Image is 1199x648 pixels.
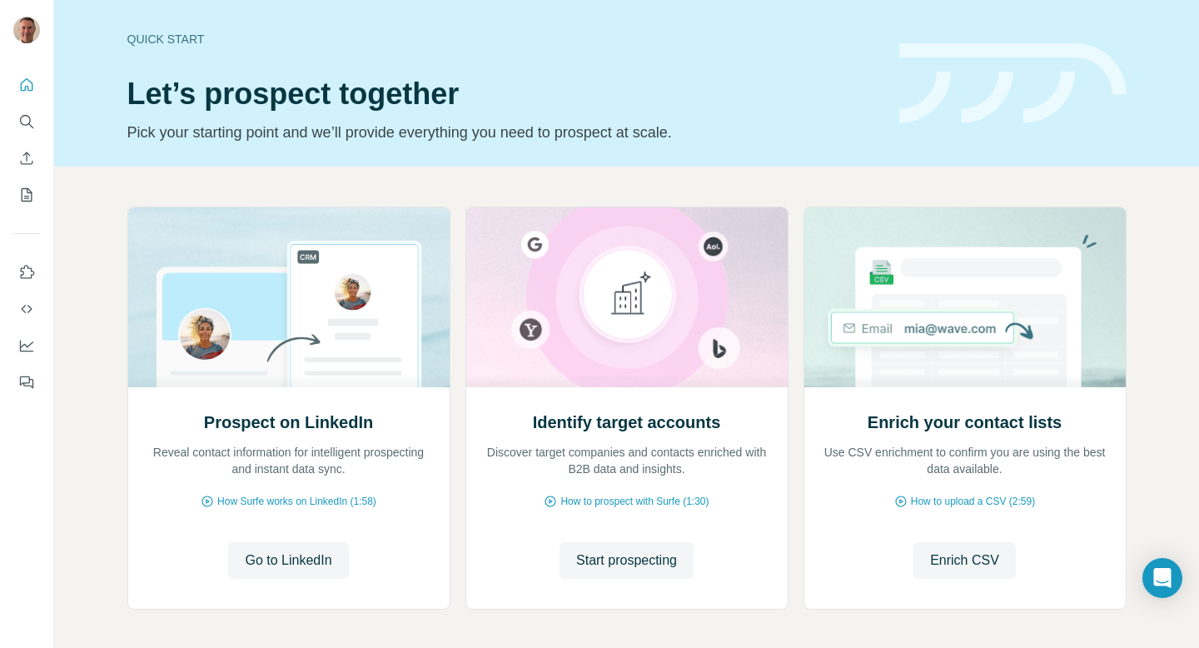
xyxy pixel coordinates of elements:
[911,494,1035,509] span: How to upload a CSV (2:59)
[13,331,40,361] button: Dashboard
[899,43,1127,124] img: banner
[127,31,879,47] div: Quick start
[13,180,40,210] button: My lists
[465,207,789,387] img: Identify target accounts
[803,207,1127,387] img: Enrich your contact lists
[13,107,40,137] button: Search
[204,411,373,434] h2: Prospect on LinkedIn
[245,551,331,571] span: Go to LinkedIn
[13,257,40,287] button: Use Surfe on LinkedIn
[913,542,1016,579] button: Enrich CSV
[145,444,433,477] p: Reveal contact information for intelligent prospecting and instant data sync.
[127,207,450,387] img: Prospect on LinkedIn
[560,542,694,579] button: Start prospecting
[13,294,40,324] button: Use Surfe API
[13,17,40,43] img: Avatar
[930,551,999,571] span: Enrich CSV
[560,494,709,509] span: How to prospect with Surfe (1:30)
[217,494,376,509] span: How Surfe works on LinkedIn (1:58)
[228,542,348,579] button: Go to LinkedIn
[13,367,40,397] button: Feedback
[868,411,1062,434] h2: Enrich your contact lists
[533,411,721,434] h2: Identify target accounts
[13,143,40,173] button: Enrich CSV
[127,77,879,111] h1: Let’s prospect together
[1142,558,1182,598] div: Open Intercom Messenger
[576,551,677,571] span: Start prospecting
[483,444,771,477] p: Discover target companies and contacts enriched with B2B data and insights.
[127,121,879,144] p: Pick your starting point and we’ll provide everything you need to prospect at scale.
[13,70,40,100] button: Quick start
[821,444,1109,477] p: Use CSV enrichment to confirm you are using the best data available.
